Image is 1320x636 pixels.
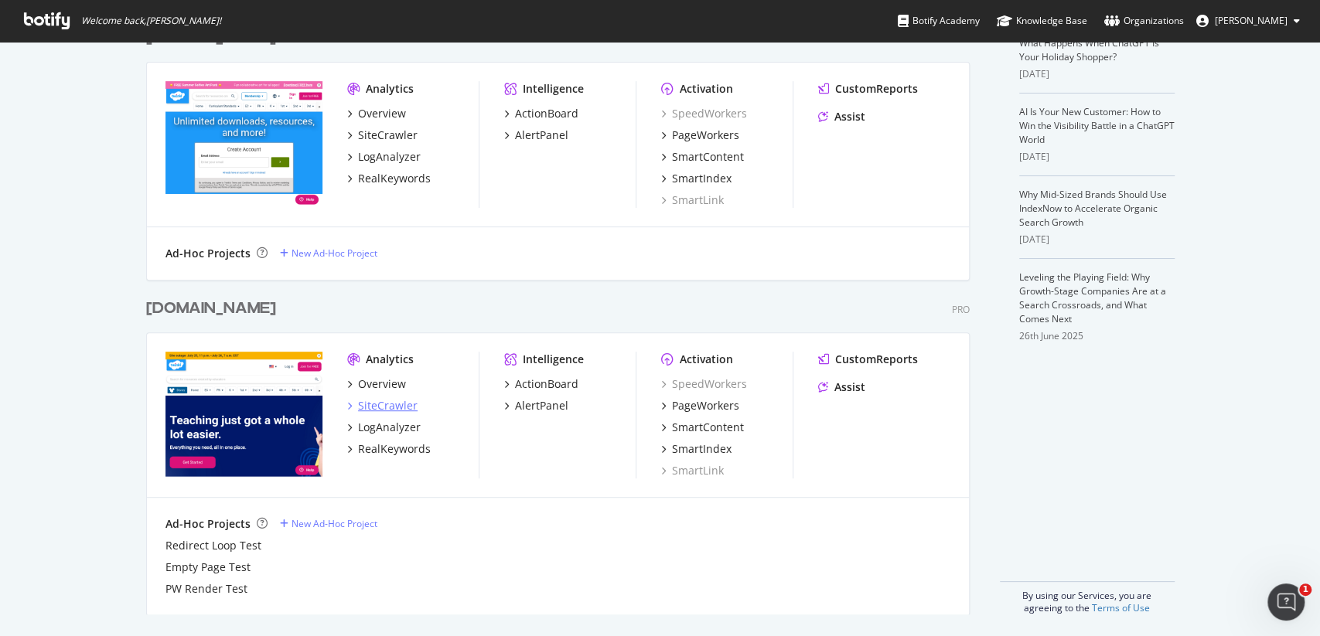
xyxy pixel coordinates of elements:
[818,379,865,395] a: Assist
[1267,583,1305,621] iframe: Intercom live chat
[661,128,739,143] a: PageWorkers
[347,149,421,165] a: LogAnalyzer
[1019,67,1175,81] div: [DATE]
[672,149,744,165] div: SmartContent
[358,128,418,143] div: SiteCrawler
[661,149,744,165] a: SmartContent
[280,247,377,260] a: New Ad-Hoc Project
[834,109,865,124] div: Assist
[661,463,724,478] a: SmartLink
[661,171,732,186] a: SmartIndex
[358,171,431,186] div: RealKeywords
[1019,329,1175,343] div: 26th June 2025
[661,192,724,208] a: SmartLink
[515,376,578,392] div: ActionBoard
[358,398,418,413] div: SiteCrawler
[347,376,406,392] a: Overview
[504,398,568,413] a: AlertPanel
[672,398,739,413] div: PageWorkers
[1019,233,1175,247] div: [DATE]
[366,352,414,367] div: Analytics
[680,81,733,97] div: Activation
[347,398,418,413] a: SiteCrawler
[672,441,732,457] div: SmartIndex
[347,441,431,457] a: RealKeywords
[292,247,377,260] div: New Ad-Hoc Project
[347,171,431,186] a: RealKeywords
[835,352,918,367] div: CustomReports
[165,559,251,575] a: Empty Page Test
[165,246,251,261] div: Ad-Hoc Projects
[523,352,584,367] div: Intelligence
[165,81,322,206] img: twinkl.co.uk
[672,171,732,186] div: SmartIndex
[358,106,406,121] div: Overview
[898,13,980,29] div: Botify Academy
[1184,9,1312,33] button: [PERSON_NAME]
[661,398,739,413] a: PageWorkers
[818,81,918,97] a: CustomReports
[1215,14,1288,27] span: Paul Beer
[997,13,1087,29] div: Knowledge Base
[661,420,744,435] a: SmartContent
[504,128,568,143] a: AlertPanel
[818,109,865,124] a: Assist
[1019,188,1167,229] a: Why Mid-Sized Brands Should Use IndexNow to Accelerate Organic Search Growth
[515,128,568,143] div: AlertPanel
[1019,36,1159,63] a: What Happens When ChatGPT Is Your Holiday Shopper?
[1019,105,1175,146] a: AI Is Your New Customer: How to Win the Visibility Battle in a ChatGPT World
[504,106,578,121] a: ActionBoard
[952,303,970,316] div: Pro
[1000,581,1175,614] div: By using our Services, you are agreeing to the
[165,352,322,477] img: twinkl.com
[280,517,377,530] a: New Ad-Hoc Project
[1299,583,1311,596] span: 1
[165,516,251,532] div: Ad-Hoc Projects
[515,106,578,121] div: ActionBoard
[1092,601,1150,614] a: Terms of Use
[1019,150,1175,164] div: [DATE]
[818,352,918,367] a: CustomReports
[358,376,406,392] div: Overview
[347,420,421,435] a: LogAnalyzer
[672,128,739,143] div: PageWorkers
[661,106,747,121] a: SpeedWorkers
[81,15,221,27] span: Welcome back, [PERSON_NAME] !
[366,81,414,97] div: Analytics
[835,81,918,97] div: CustomReports
[661,376,747,392] a: SpeedWorkers
[1104,13,1184,29] div: Organizations
[834,379,865,395] div: Assist
[504,376,578,392] a: ActionBoard
[165,581,247,597] a: PW Render Test
[358,149,421,165] div: LogAnalyzer
[146,298,282,320] a: [DOMAIN_NAME]
[680,352,733,367] div: Activation
[146,298,276,320] div: [DOMAIN_NAME]
[515,398,568,413] div: AlertPanel
[292,517,377,530] div: New Ad-Hoc Project
[358,441,431,457] div: RealKeywords
[1019,270,1166,325] a: Leveling the Playing Field: Why Growth-Stage Companies Are at a Search Crossroads, and What Comes...
[661,441,732,457] a: SmartIndex
[347,128,418,143] a: SiteCrawler
[347,106,406,121] a: Overview
[523,81,584,97] div: Intelligence
[165,538,261,553] a: Redirect Loop Test
[672,420,744,435] div: SmartContent
[358,420,421,435] div: LogAnalyzer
